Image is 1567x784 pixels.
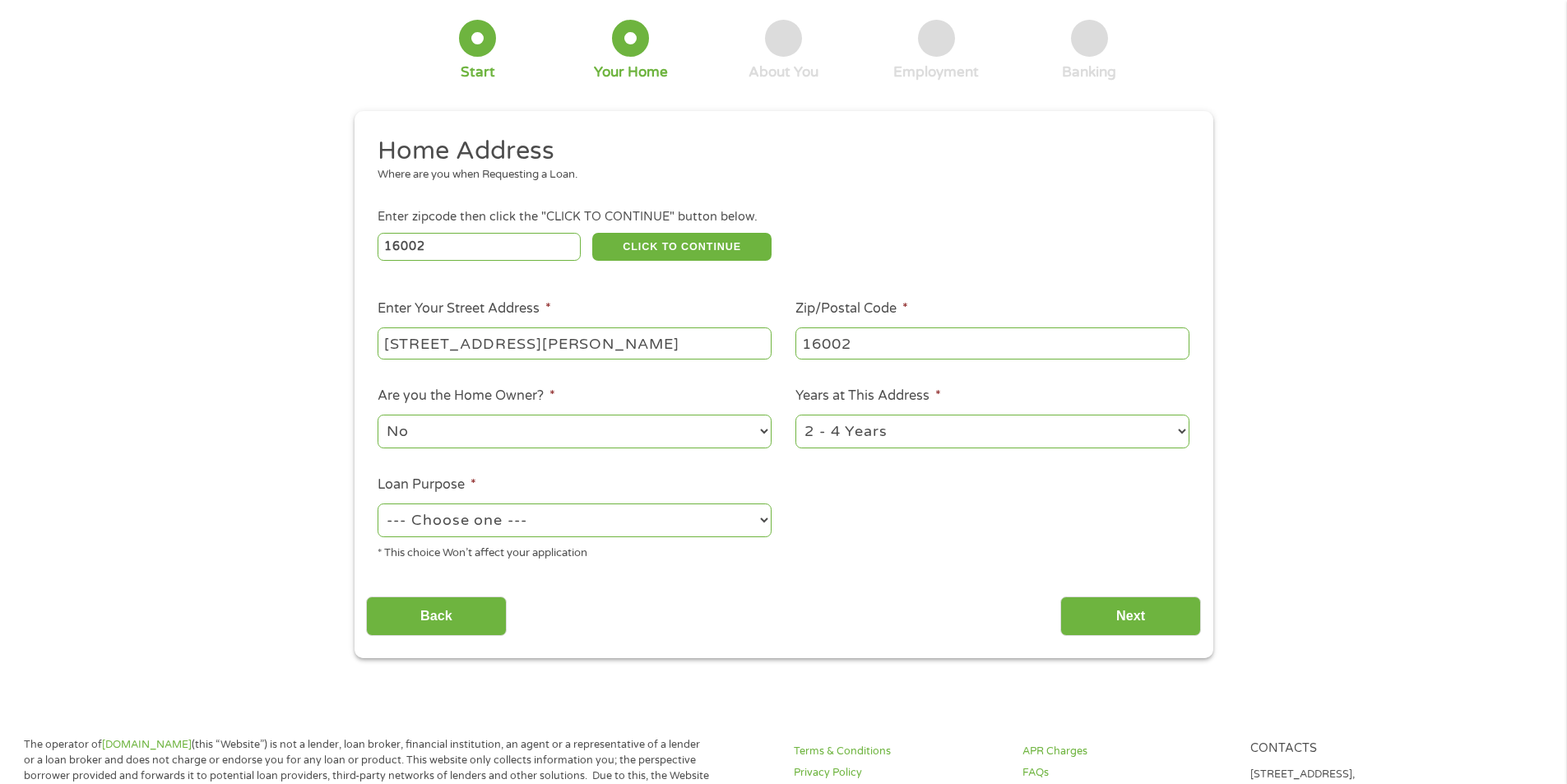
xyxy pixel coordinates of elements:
[1060,596,1201,637] input: Next
[795,300,908,318] label: Zip/Postal Code
[378,387,555,405] label: Are you the Home Owner?
[378,300,551,318] label: Enter Your Street Address
[461,63,495,81] div: Start
[378,476,476,494] label: Loan Purpose
[594,63,668,81] div: Your Home
[794,744,1003,759] a: Terms & Conditions
[1022,744,1231,759] a: APR Charges
[378,135,1177,168] h2: Home Address
[378,208,1189,226] div: Enter zipcode then click the "CLICK TO CONTINUE" button below.
[366,596,507,637] input: Back
[592,233,772,261] button: CLICK TO CONTINUE
[893,63,979,81] div: Employment
[794,765,1003,781] a: Privacy Policy
[378,327,772,359] input: 1 Main Street
[795,387,941,405] label: Years at This Address
[1250,741,1459,757] h4: Contacts
[378,167,1177,183] div: Where are you when Requesting a Loan.
[378,233,581,261] input: Enter Zipcode (e.g 01510)
[1022,765,1231,781] a: FAQs
[1062,63,1116,81] div: Banking
[378,540,772,562] div: * This choice Won’t affect your application
[749,63,818,81] div: About You
[102,738,192,751] a: [DOMAIN_NAME]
